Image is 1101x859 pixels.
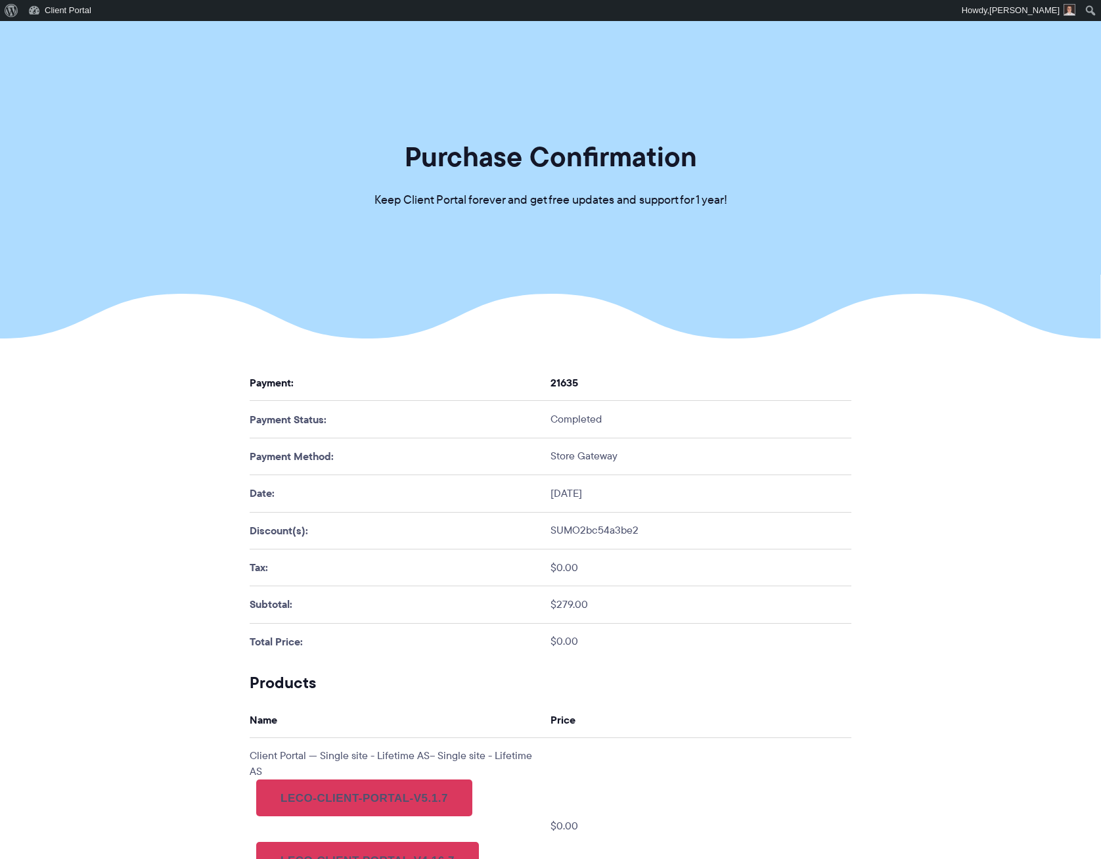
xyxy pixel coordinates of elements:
strong: Payment Method: [250,448,334,464]
strong: Subtotal: [250,596,292,612]
strong: Tax: [250,559,268,575]
strong: Total Price: [250,634,303,649]
th: 21635 [550,365,851,401]
td: $279.00 [550,586,851,623]
strong: Payment: [250,375,294,390]
td: [DATE] [550,475,851,512]
a: leco-client-portal-v5.1.7 [256,779,472,816]
h3: Products [250,673,851,693]
h1: Purchase Confirmation [405,139,697,174]
div: Client Portal — Single site - Lifetime AS [250,748,532,779]
th: Name [250,701,550,737]
td: Store Gateway [550,438,851,475]
td: Completed [550,401,851,438]
th: Price [550,701,851,737]
td: SUMO2bc54a3be2 [550,512,851,549]
p: Keep Client Portal forever and get free updates and support for 1 year! [374,191,727,210]
span: – Single site - Lifetime AS [250,748,532,779]
strong: Payment Status: [250,411,326,427]
strong: Date: [250,485,275,501]
td: $0.00 [550,549,851,586]
td: $0.00 [550,623,851,660]
strong: Discount(s): [250,522,308,538]
span: [PERSON_NAME] [989,5,1060,15]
